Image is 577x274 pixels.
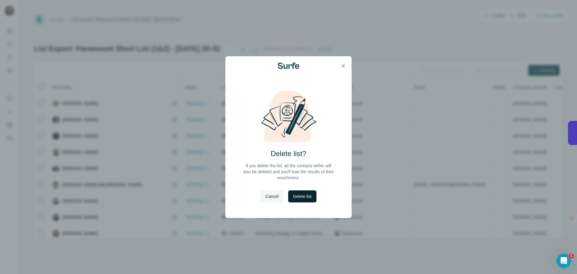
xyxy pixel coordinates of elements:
[242,163,335,181] p: If you delete the list, all the contacts within will also be deleted and you'll lose the results ...
[271,149,307,159] h2: Delete list?
[265,193,279,199] span: Cancel
[557,254,571,268] iframe: Intercom live chat
[569,254,574,258] span: 1
[255,90,322,143] img: delete-list
[278,63,299,69] img: Surfe Logo
[261,190,283,202] button: Cancel
[293,193,311,199] span: Delete list
[288,190,316,202] button: Delete list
